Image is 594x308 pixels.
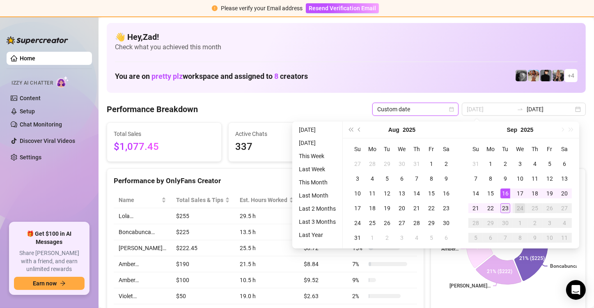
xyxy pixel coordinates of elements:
span: 2 % [352,292,365,301]
img: Violet [553,70,564,81]
a: Chat Monitoring [20,121,62,128]
a: Home [20,55,35,62]
div: 7 [412,174,422,184]
div: 30 [500,218,510,228]
button: Previous month (PageUp) [355,122,364,138]
li: [DATE] [296,138,339,148]
span: Active Chats [235,129,336,138]
td: 2025-09-16 [498,186,513,201]
div: 21 [412,203,422,213]
th: Fr [542,142,557,156]
td: 2025-08-10 [350,186,365,201]
td: 2025-08-23 [439,201,454,216]
input: Start date [467,105,514,114]
td: 2025-10-06 [483,230,498,245]
div: 17 [515,188,525,198]
div: 1 [515,218,525,228]
text: [PERSON_NAME]… [450,283,491,289]
div: 27 [353,159,362,169]
td: 2025-08-22 [424,201,439,216]
div: 31 [353,233,362,243]
div: 6 [397,174,407,184]
th: Mo [483,142,498,156]
div: 25 [367,218,377,228]
td: 2025-09-30 [498,216,513,230]
div: 1 [367,233,377,243]
th: Mo [365,142,380,156]
td: 2025-09-06 [439,230,454,245]
td: $222.45 [171,240,235,256]
button: Choose a year [521,122,533,138]
td: 2025-09-27 [557,201,572,216]
td: 10.5 h [235,272,299,288]
td: 2025-09-03 [394,230,409,245]
div: 28 [412,218,422,228]
div: 22 [486,203,495,213]
td: 2025-08-06 [394,171,409,186]
div: 1 [427,159,436,169]
span: Check what you achieved this month [115,43,578,52]
td: 2025-10-04 [557,216,572,230]
div: 4 [530,159,540,169]
div: 24 [515,203,525,213]
div: 14 [412,188,422,198]
div: 12 [545,174,555,184]
td: 2025-09-02 [380,230,394,245]
button: Choose a month [507,122,518,138]
span: 337 [235,139,336,155]
span: Custom date [377,103,454,115]
td: 2025-10-03 [542,216,557,230]
button: Choose a month [388,122,399,138]
div: 19 [382,203,392,213]
td: 2025-09-29 [483,216,498,230]
td: 2025-08-19 [380,201,394,216]
th: Th [409,142,424,156]
td: 2025-08-09 [439,171,454,186]
td: 2025-07-27 [350,156,365,171]
div: 3 [545,218,555,228]
div: 7 [500,233,510,243]
td: $8.72 [299,240,347,256]
div: 20 [560,188,569,198]
td: $225 [171,224,235,240]
td: 2025-09-07 [468,171,483,186]
span: Izzy AI Chatter [11,79,53,87]
td: 2025-09-06 [557,156,572,171]
a: Content [20,95,41,101]
td: 2025-08-29 [424,216,439,230]
td: 2025-10-02 [527,216,542,230]
td: $100 [171,272,235,288]
td: 2025-07-29 [380,156,394,171]
td: 2025-08-25 [365,216,380,230]
td: 2025-09-08 [483,171,498,186]
div: 2 [441,159,451,169]
td: 2025-08-12 [380,186,394,201]
a: Settings [20,154,41,161]
div: 5 [382,174,392,184]
td: 2025-08-28 [409,216,424,230]
td: Amber… [114,256,171,272]
div: 8 [515,233,525,243]
td: 2025-08-08 [424,171,439,186]
td: 2025-09-14 [468,186,483,201]
div: 18 [530,188,540,198]
td: 2025-09-20 [557,186,572,201]
div: 4 [412,233,422,243]
div: 2 [530,218,540,228]
td: Amber… [114,272,171,288]
text: Amber… [441,246,458,252]
div: 14 [471,188,481,198]
td: Lola… [114,208,171,224]
span: 9 % [352,276,365,285]
td: 2025-09-17 [513,186,527,201]
th: Sa [439,142,454,156]
th: Su [468,142,483,156]
td: $255 [171,208,235,224]
td: 2025-09-01 [365,230,380,245]
td: 2025-09-22 [483,201,498,216]
div: 29 [427,218,436,228]
td: 2025-09-05 [542,156,557,171]
div: 31 [412,159,422,169]
h1: You are on workspace and assigned to creators [115,72,308,81]
td: 2025-09-26 [542,201,557,216]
